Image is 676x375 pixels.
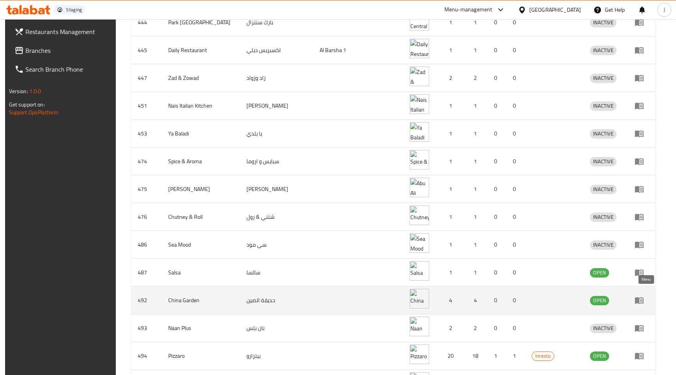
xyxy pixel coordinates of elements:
td: 0 [507,120,525,148]
div: Menu [635,268,649,277]
td: 0 [507,9,525,36]
span: INACTIVE [590,74,617,83]
td: 1 [466,36,488,64]
td: Nais Italian Kitchen [162,92,240,120]
td: 4 [466,287,488,314]
div: [GEOGRAPHIC_DATA] [529,5,581,14]
span: OPEN [590,296,609,305]
span: INACTIVE [590,157,617,166]
img: Salsa [410,261,429,281]
td: بارك سنترال [240,9,313,36]
td: 0 [507,175,525,203]
td: 1 [439,259,466,287]
a: Search Branch Phone [8,60,118,79]
td: يا بلدي [240,120,313,148]
span: OPEN [590,352,609,361]
td: 4 [439,287,466,314]
div: Menu [635,184,649,194]
div: OPEN [590,352,609,361]
td: 494 [131,342,162,370]
a: Support.OpsPlatform [9,107,59,117]
span: Search Branch Phone [25,65,112,74]
td: 486 [131,231,162,259]
td: شتني & رول [240,203,313,231]
a: Branches [8,41,118,60]
td: Al Barsha 1 [313,36,403,64]
div: Menu [635,351,649,361]
td: 1 [466,120,488,148]
td: 1 [488,342,507,370]
td: 2 [439,314,466,342]
div: Menu [635,18,649,27]
td: 1 [439,9,466,36]
td: 0 [507,314,525,342]
td: اكسبريس ديلي [240,36,313,64]
td: Spice & Aroma [162,148,240,175]
td: 476 [131,203,162,231]
td: 0 [488,9,507,36]
img: Sea Mood [410,233,429,253]
td: بيتزارو [240,342,313,370]
span: INACTIVE [590,240,617,249]
div: Menu [635,240,649,249]
div: Menu [635,323,649,333]
td: 0 [507,92,525,120]
div: Menu [635,73,649,83]
td: Daily Restaurant [162,36,240,64]
img: Abu Ali [410,178,429,197]
td: 0 [507,148,525,175]
td: Pizzaro [162,342,240,370]
img: Zad & Zowad [410,67,429,86]
span: INACTIVE [590,129,617,138]
img: Park Central World [410,11,429,31]
td: سي مود [240,231,313,259]
span: INACTIVE [590,324,617,333]
td: China Garden [162,287,240,314]
td: 1 [466,231,488,259]
td: 0 [488,36,507,64]
td: 2 [439,64,466,92]
div: Menu [635,212,649,222]
td: 487 [131,259,162,287]
img: Ya Baladi [410,122,429,142]
td: Salsa [162,259,240,287]
td: Sea Mood [162,231,240,259]
td: [PERSON_NAME] [240,175,313,203]
img: China Garden [410,289,429,308]
td: 447 [131,64,162,92]
td: 453 [131,120,162,148]
td: 0 [507,64,525,92]
td: 1 [466,175,488,203]
td: Naan Plus [162,314,240,342]
td: 475 [131,175,162,203]
td: 0 [507,287,525,314]
div: Staging [66,7,82,13]
div: Menu [635,45,649,55]
img: Spice & Aroma [410,150,429,169]
td: 1 [466,9,488,36]
td: زاد وزواد [240,64,313,92]
img: Pizzaro [410,344,429,364]
div: Menu [635,157,649,166]
td: 0 [507,259,525,287]
div: OPEN [590,268,609,278]
td: 0 [488,203,507,231]
div: INACTIVE [590,324,617,333]
td: 1 [439,203,466,231]
td: 1 [439,120,466,148]
td: 1 [466,259,488,287]
td: سبايس و اروما [240,148,313,175]
span: Branches [25,46,112,55]
a: Restaurants Management [8,22,118,41]
img: Nais Italian Kitchen [410,94,429,114]
div: INACTIVE [590,185,617,194]
td: حديقة الصين [240,287,313,314]
td: 0 [488,64,507,92]
td: 0 [488,148,507,175]
td: 0 [507,203,525,231]
img: Chutney & Roll [410,206,429,225]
